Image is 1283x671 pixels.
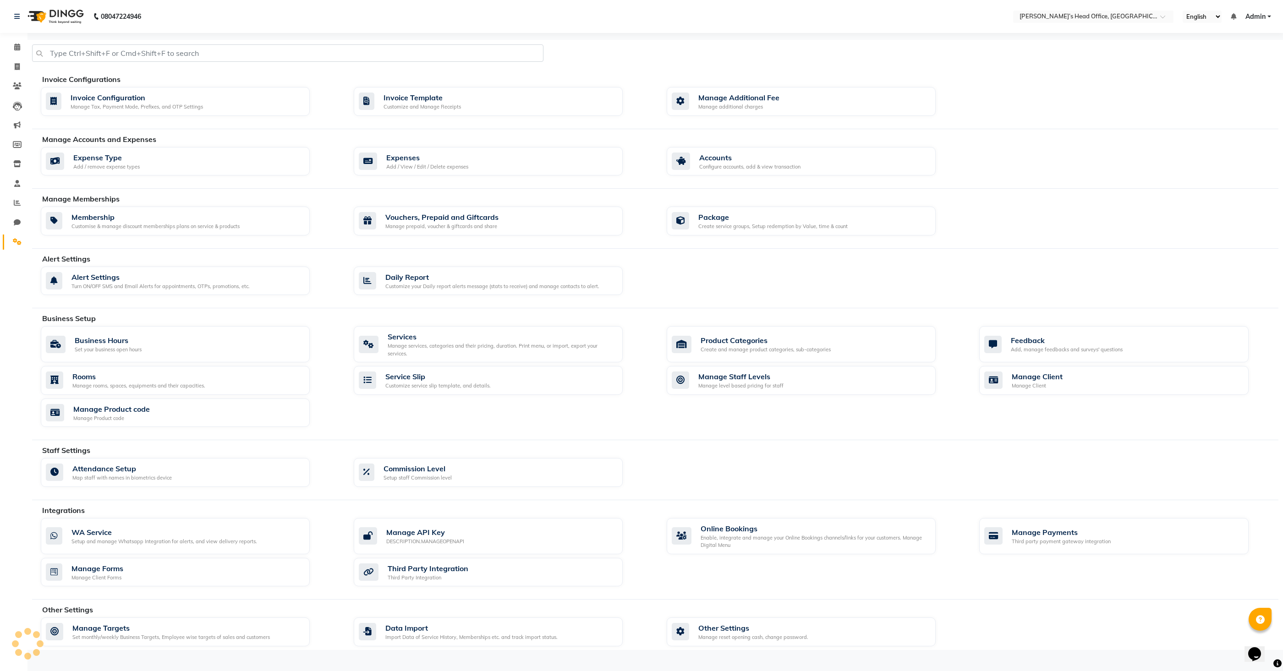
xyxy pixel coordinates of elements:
div: Manage services, categories and their pricing, duration. Print menu, or import, export your servi... [388,342,615,357]
div: Manage additional charges [698,103,779,111]
div: Setup staff Commission level [384,474,452,482]
div: Manage Product code [73,404,150,415]
a: Invoice TemplateCustomize and Manage Receipts [354,87,653,116]
iframe: chat widget [1245,634,1274,662]
div: Add, manage feedbacks and surveys' questions [1011,346,1123,354]
a: Manage Staff LevelsManage level based pricing for staff [667,366,966,395]
a: Manage Product codeManage Product code [41,398,340,427]
div: Import Data of Service History, Memberships etc. and track import status. [385,633,558,641]
a: MembershipCustomise & manage discount memberships plans on service & products [41,207,340,235]
a: Manage FormsManage Client Forms [41,558,340,587]
div: Setup and manage Whatsapp Integration for alerts, and view delivery reports. [71,538,257,546]
a: ExpensesAdd / View / Edit / Delete expenses [354,147,653,176]
div: Online Bookings [701,523,928,534]
a: WA ServiceSetup and manage Whatsapp Integration for alerts, and view delivery reports. [41,518,340,554]
div: Customise & manage discount memberships plans on service & products [71,223,240,230]
a: AccountsConfigure accounts, add & view transaction [667,147,966,176]
input: Type Ctrl+Shift+F or Cmd+Shift+F to search [32,44,543,62]
a: RoomsManage rooms, spaces, equipments and their capacities. [41,366,340,395]
div: Set monthly/weekly Business Targets, Employee wise targets of sales and customers [72,633,270,641]
div: Manage Staff Levels [698,371,784,382]
div: Accounts [699,152,801,163]
a: Manage PaymentsThird party payment gateway integration [979,518,1278,554]
div: Third Party Integration [388,574,468,582]
a: PackageCreate service groups, Setup redemption by Value, time & count [667,207,966,235]
div: Manage level based pricing for staff [698,382,784,390]
div: Set your business open hours [75,346,142,354]
div: Customize your Daily report alerts message (stats to receive) and manage contacts to alert. [385,283,599,290]
div: Feedback [1011,335,1123,346]
a: Daily ReportCustomize your Daily report alerts message (stats to receive) and manage contacts to ... [354,267,653,295]
div: Add / View / Edit / Delete expenses [386,163,468,171]
div: Third party payment gateway integration [1012,538,1111,546]
div: Third Party Integration [388,563,468,574]
a: Manage Additional FeeManage additional charges [667,87,966,116]
a: Business HoursSet your business open hours [41,326,340,362]
div: Rooms [72,371,205,382]
div: Services [388,331,615,342]
div: Manage API Key [386,527,464,538]
div: Product Categories [701,335,831,346]
div: Vouchers, Prepaid and Giftcards [385,212,499,223]
a: FeedbackAdd, manage feedbacks and surveys' questions [979,326,1278,362]
div: Business Hours [75,335,142,346]
div: Expenses [386,152,468,163]
div: Invoice Configuration [71,92,203,103]
a: Expense TypeAdd / remove expense types [41,147,340,176]
div: Add / remove expense types [73,163,140,171]
div: Service Slip [385,371,491,382]
div: Manage Product code [73,415,150,422]
a: Invoice ConfigurationManage Tax, Payment Mode, Prefixes, and OTP Settings [41,87,340,116]
a: Data ImportImport Data of Service History, Memberships etc. and track import status. [354,617,653,646]
a: Product CategoriesCreate and manage product categories, sub-categories [667,326,966,362]
a: Manage ClientManage Client [979,366,1278,395]
div: Manage Client Forms [71,574,123,582]
div: Manage Client [1012,382,1063,390]
div: Configure accounts, add & view transaction [699,163,801,171]
div: Package [698,212,848,223]
div: Manage Client [1012,371,1063,382]
div: Manage Targets [72,622,270,633]
div: Create service groups, Setup redemption by Value, time & count [698,223,848,230]
div: Alert Settings [71,272,250,283]
a: Manage TargetsSet monthly/weekly Business Targets, Employee wise targets of sales and customers [41,617,340,646]
div: Manage Tax, Payment Mode, Prefixes, and OTP Settings [71,103,203,111]
div: Manage reset opening cash, change password. [698,633,808,641]
div: Manage rooms, spaces, equipments and their capacities. [72,382,205,390]
a: Service SlipCustomize service slip template, and details. [354,366,653,395]
a: Third Party IntegrationThird Party Integration [354,558,653,587]
span: Admin [1245,12,1266,22]
a: Vouchers, Prepaid and GiftcardsManage prepaid, voucher & giftcards and share [354,207,653,235]
a: Manage API KeyDESCRIPTION.MANAGEOPENAPI [354,518,653,554]
div: Invoice Template [384,92,461,103]
div: Manage Additional Fee [698,92,779,103]
div: Manage prepaid, voucher & giftcards and share [385,223,499,230]
div: Membership [71,212,240,223]
b: 08047224946 [101,4,141,29]
div: Enable, integrate and manage your Online Bookings channels/links for your customers. Manage Digit... [701,534,928,549]
div: WA Service [71,527,257,538]
div: Other Settings [698,622,808,633]
img: logo [23,4,86,29]
a: Attendance SetupMap staff with names in biometrics device [41,458,340,487]
div: Commission Level [384,463,452,474]
div: Customize and Manage Receipts [384,103,461,111]
div: Expense Type [73,152,140,163]
a: ServicesManage services, categories and their pricing, duration. Print menu, or import, export yo... [354,326,653,362]
div: DESCRIPTION.MANAGEOPENAPI [386,538,464,546]
div: Turn ON/OFF SMS and Email Alerts for appointments, OTPs, promotions, etc. [71,283,250,290]
div: Daily Report [385,272,599,283]
div: Manage Payments [1012,527,1111,538]
a: Other SettingsManage reset opening cash, change password. [667,617,966,646]
div: Data Import [385,622,558,633]
div: Customize service slip template, and details. [385,382,491,390]
div: Attendance Setup [72,463,172,474]
a: Alert SettingsTurn ON/OFF SMS and Email Alerts for appointments, OTPs, promotions, etc. [41,267,340,295]
a: Commission LevelSetup staff Commission level [354,458,653,487]
div: Create and manage product categories, sub-categories [701,346,831,354]
a: Online BookingsEnable, integrate and manage your Online Bookings channels/links for your customer... [667,518,966,554]
div: Manage Forms [71,563,123,574]
div: Map staff with names in biometrics device [72,474,172,482]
